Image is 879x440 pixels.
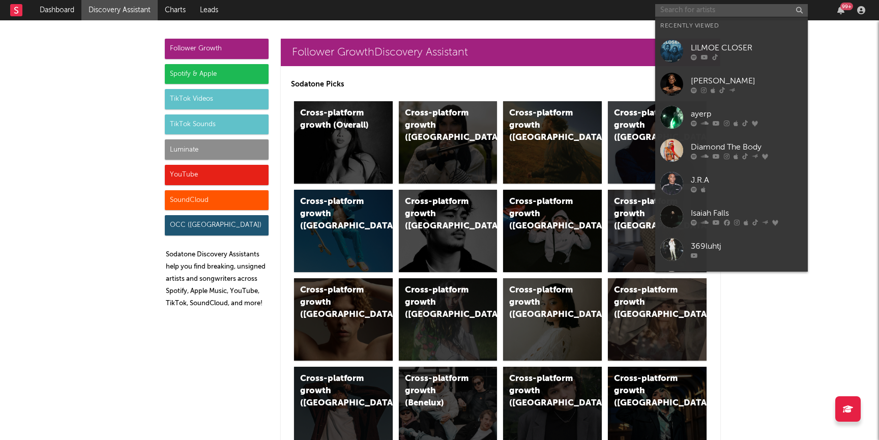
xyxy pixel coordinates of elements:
a: Cross-platform growth ([GEOGRAPHIC_DATA]) [294,190,393,272]
div: TikTok Videos [165,89,269,109]
div: Follower Growth [165,39,269,59]
div: Cross-platform growth ([GEOGRAPHIC_DATA]) [509,284,578,321]
a: Diamond The Body [655,134,808,167]
div: Cross-platform growth ([GEOGRAPHIC_DATA]) [614,284,683,321]
a: Cross-platform growth ([GEOGRAPHIC_DATA]) [608,278,707,361]
div: Cross-platform growth ([GEOGRAPHIC_DATA]) [614,107,683,144]
input: Search for artists [655,4,808,17]
div: TikTok Sounds [165,114,269,135]
div: 369luhtj [691,240,803,252]
div: Cross-platform growth ([GEOGRAPHIC_DATA]) [405,284,474,321]
a: Isaiah Falls [655,200,808,233]
div: SoundCloud [165,190,269,211]
a: Cross-platform growth ([GEOGRAPHIC_DATA]) [399,101,497,184]
div: Isaiah Falls [691,207,803,219]
div: Cross-platform growth ([GEOGRAPHIC_DATA]) [614,373,683,409]
div: ayerp [691,108,803,120]
p: Sodatone Discovery Assistants help you find breaking, unsigned artists and songwriters across Spo... [166,249,269,310]
p: Sodatone Picks [291,78,710,91]
div: Recently Viewed [660,20,803,32]
a: Cross-platform growth ([GEOGRAPHIC_DATA]) [608,101,707,184]
div: Cross-platform growth ([GEOGRAPHIC_DATA]) [300,196,369,232]
div: Cross-platform growth ([GEOGRAPHIC_DATA]/GSA) [509,196,578,232]
div: Luminate [165,139,269,160]
a: [PERSON_NAME] [655,68,808,101]
div: LILMOE CLOSER [691,42,803,54]
div: 99 + [840,3,853,10]
div: Cross-platform growth ([GEOGRAPHIC_DATA]) [300,373,369,409]
a: Cross-platform growth ([GEOGRAPHIC_DATA]) [399,278,497,361]
a: 369luhtj [655,233,808,266]
a: Cross-platform growth ([GEOGRAPHIC_DATA]) [503,101,602,184]
button: 99+ [837,6,844,14]
div: OCC ([GEOGRAPHIC_DATA]) [165,215,269,236]
div: J.R.A [691,174,803,186]
div: Cross-platform growth ([GEOGRAPHIC_DATA]) [405,107,474,144]
div: Cross-platform growth (Overall) [300,107,369,132]
a: Follower GrowthDiscovery Assistant [281,39,720,66]
div: Cross-platform growth ([GEOGRAPHIC_DATA]) [509,107,578,144]
a: LILMOE CLOSER [655,35,808,68]
div: [PERSON_NAME] [691,75,803,87]
div: Spotify & Apple [165,64,269,84]
a: Cross-platform growth (Overall) [294,101,393,184]
a: Cross-platform growth ([GEOGRAPHIC_DATA]) [294,278,393,361]
a: Cross-platform growth ([GEOGRAPHIC_DATA]) [503,278,602,361]
div: Cross-platform growth ([GEOGRAPHIC_DATA]) [614,196,683,232]
div: YouTube [165,165,269,185]
div: Cross-platform growth ([GEOGRAPHIC_DATA]) [509,373,578,409]
a: ayerp [655,101,808,134]
div: Diamond The Body [691,141,803,153]
a: Cross-platform growth ([GEOGRAPHIC_DATA]) [399,190,497,272]
div: Cross-platform growth ([GEOGRAPHIC_DATA]) [300,284,369,321]
a: Cross-platform growth ([GEOGRAPHIC_DATA]/GSA) [503,190,602,272]
a: J.R.A [655,167,808,200]
a: Cross-platform growth ([GEOGRAPHIC_DATA]) [608,190,707,272]
div: Cross-platform growth (Benelux) [405,373,474,409]
a: Nebiu [655,266,808,299]
div: Cross-platform growth ([GEOGRAPHIC_DATA]) [405,196,474,232]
